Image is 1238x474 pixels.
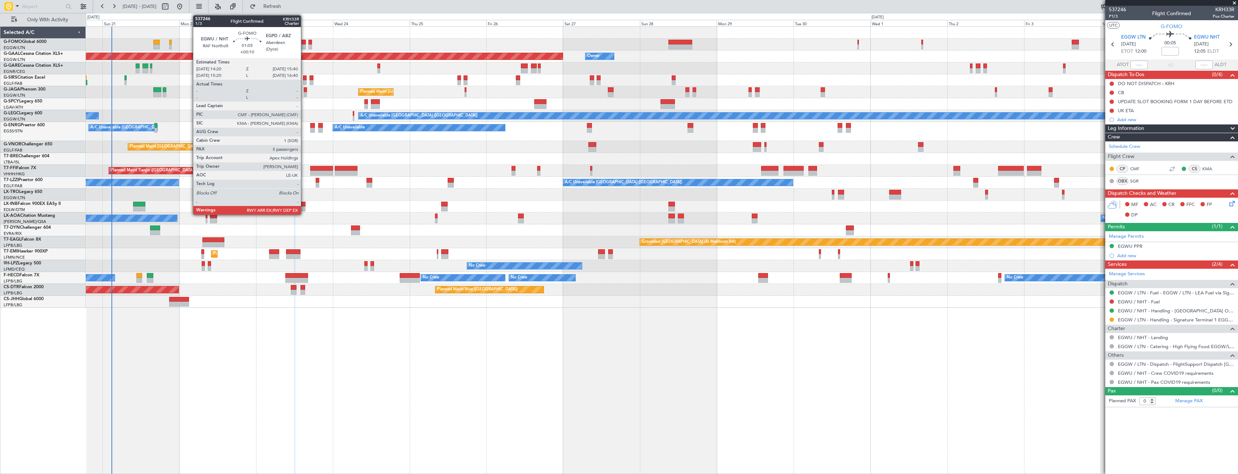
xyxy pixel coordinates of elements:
[4,142,21,146] span: G-VNOR
[1118,343,1234,350] a: EGGW / LTN - Catering - High Flying Food EGGW/LTN
[4,111,42,115] a: G-LEGCLegacy 600
[4,190,19,194] span: LX-TRO
[870,20,947,26] div: Wed 1
[717,20,794,26] div: Mon 29
[1107,22,1120,28] button: UTC
[4,178,18,182] span: T7-LZZI
[4,63,63,68] a: G-GARECessna Citation XLS+
[1109,233,1144,240] a: Manage Permits
[360,110,478,121] div: A/C Unavailable [GEOGRAPHIC_DATA] ([GEOGRAPHIC_DATA])
[4,273,19,277] span: F-HECD
[130,141,243,152] div: Planned Maint [GEOGRAPHIC_DATA] ([GEOGRAPHIC_DATA])
[423,272,439,283] div: No Crew
[4,202,18,206] span: LX-INB
[1212,223,1222,230] span: (1/1)
[335,122,365,133] div: A/C Unavailable
[1202,166,1219,172] a: KMA
[4,219,46,224] a: [PERSON_NAME]/QSA
[4,154,49,158] a: T7-BREChallenger 604
[4,69,25,74] a: EGNR/CEG
[1130,166,1146,172] a: CMF
[4,87,20,92] span: G-JAGA
[246,1,290,12] button: Refresh
[1101,20,1178,26] div: Sat 4
[1109,398,1136,405] label: Planned PAX
[4,123,45,127] a: G-ENRGPraetor 600
[1131,61,1148,69] input: --:--
[1194,34,1220,41] span: EGWU NHT
[1118,290,1234,296] a: EGGW / LTN - Fuel - EGGW / LTN - LEA Fuel via Signature in EGGW
[1118,334,1168,341] a: EGWU / NHT - Landing
[1108,124,1144,133] span: Leg Information
[1152,10,1191,17] div: Flight Confirmed
[1118,80,1175,87] div: DO NOT DISPATCH : KRH
[1116,177,1128,185] div: OBX
[642,237,736,247] div: Grounded [GEOGRAPHIC_DATA] (Al Maktoum Intl)
[4,166,16,170] span: T7-FFI
[4,225,20,230] span: T7-DYN
[469,260,486,271] div: No Crew
[1194,48,1206,55] span: 12:05
[4,93,25,98] a: EGGW/LTN
[1109,271,1145,278] a: Manage Services
[4,285,44,289] a: CS-DTRFalcon 2000
[8,14,78,26] button: Only With Activity
[4,297,44,301] a: CS-JHHGlobal 6000
[22,1,63,12] input: Airport
[4,237,21,242] span: T7-EAGL
[4,99,19,104] span: G-SPCY
[563,20,640,26] div: Sat 27
[4,87,45,92] a: G-JAGAPhenom 300
[1131,212,1138,219] span: DP
[4,123,21,127] span: G-ENRG
[1117,117,1234,123] div: Add new
[947,20,1024,26] div: Thu 2
[1121,48,1133,55] span: ETOT
[565,177,682,188] div: A/C Unavailable [GEOGRAPHIC_DATA] ([GEOGRAPHIC_DATA])
[486,20,563,26] div: Fri 26
[4,278,22,284] a: LFPB/LBG
[111,165,195,176] div: Planned Maint Tianjin ([GEOGRAPHIC_DATA])
[1213,13,1234,19] span: Pos Charter
[4,148,22,153] a: EGLF/FAB
[4,75,45,80] a: G-SIRSCitation Excel
[1168,201,1175,209] span: CR
[1118,361,1234,367] a: EGGW / LTN - Dispatch - FlightSupport Dispatch [GEOGRAPHIC_DATA]
[1108,351,1124,360] span: Others
[1108,387,1116,395] span: Pax
[1161,23,1182,30] span: G-FOMO
[1135,48,1146,55] span: 12:00
[4,225,51,230] a: T7-DYNChallenger 604
[1118,308,1234,314] a: EGWU / NHT - Handling - [GEOGRAPHIC_DATA] Ops EGWU/[GEOGRAPHIC_DATA]
[4,159,20,165] a: LTBA/ISL
[1118,299,1160,305] a: EGWU / NHT - Fuel
[4,117,25,122] a: EGGW/LTN
[87,14,100,21] div: [DATE]
[1007,272,1023,283] div: No Crew
[1109,6,1126,13] span: 537246
[91,122,182,133] div: A/C Unavailable [GEOGRAPHIC_DATA] (Stansted)
[1131,201,1138,209] span: MF
[1207,48,1219,55] span: ELDT
[4,171,25,177] a: VHHH/HKG
[4,81,22,86] a: EGLF/FAB
[1150,201,1156,209] span: AC
[4,261,41,265] a: 9H-LPZLegacy 500
[4,273,39,277] a: F-HECDFalcon 7X
[4,183,22,189] a: EGLF/FAB
[4,166,36,170] a: T7-FFIFalcon 7X
[587,51,600,62] div: Owner
[1108,280,1128,288] span: Dispatch
[1130,178,1146,184] a: SGR
[1121,34,1146,41] span: EGGW LTN
[4,154,18,158] span: T7-BRE
[4,249,18,254] span: T7-EMI
[1189,165,1200,173] div: CS
[213,249,282,259] div: Planned Maint [GEOGRAPHIC_DATA]
[1212,71,1222,78] span: (0/4)
[4,243,22,248] a: LFPB/LBG
[4,231,22,236] a: EVRA/RIX
[1117,61,1129,69] span: ATOT
[640,20,717,26] div: Sun 28
[410,20,487,26] div: Thu 25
